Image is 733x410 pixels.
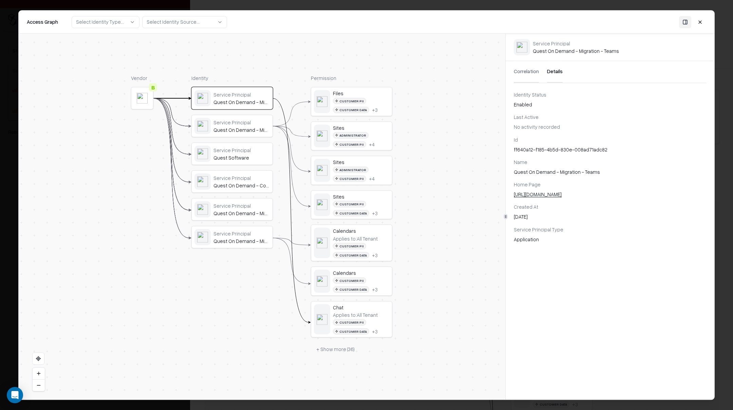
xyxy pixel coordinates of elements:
div: Administrator [333,132,369,139]
div: Application [514,236,706,243]
button: +4 [369,176,375,182]
div: Customer Data [333,210,369,216]
div: Chat [333,304,389,310]
div: Service Principal [533,40,619,46]
div: Quest On Demand - Migration - SharePoint [213,127,270,133]
div: Service Principal [213,147,270,153]
div: Permission [311,75,392,82]
div: Customer PII [333,277,366,284]
div: + 4 [369,141,375,147]
button: +3 [372,107,378,113]
button: Details [547,61,563,83]
div: Quest On Demand - Migration - Basic [213,210,270,216]
div: Customer Data [333,107,369,113]
div: Quest On Demand - Migration - Teams [533,40,619,54]
button: +3 [372,252,378,258]
div: Customer Data [333,328,369,335]
a: [URL][DOMAIN_NAME] [514,191,570,198]
div: Calendars [333,228,389,234]
div: + 3 [372,328,378,334]
div: Customer PII [333,201,366,207]
button: +4 [369,141,375,147]
div: Select Identity Source... [147,18,200,25]
div: + 3 [372,252,378,258]
div: Service Principal [213,119,270,125]
div: Customer Data [333,252,369,258]
div: Name [514,159,706,166]
div: Quest On Demand - Migration - Mailbox Migration [213,238,270,244]
div: Vendor [131,75,153,82]
div: Quest Software [213,155,270,161]
div: Customer PII [333,141,366,147]
div: Access Graph [27,18,58,25]
div: Identity [191,75,273,82]
button: Select Identity Type... [72,16,139,28]
div: Quest On Demand - Migration - Teams [514,168,706,176]
div: Service Principal [213,175,270,181]
button: +3 [372,328,378,334]
div: + 3 [372,286,378,292]
div: Sites [333,124,389,130]
img: entra [516,42,527,53]
button: +3 [372,286,378,292]
div: Service Principal [213,230,270,236]
button: + Show more (36) [311,343,360,355]
div: Calendars [333,270,389,276]
div: Sites [333,159,389,165]
div: Applies to: All Tenant [333,312,378,318]
div: Files [333,90,389,96]
div: Customer PII [333,319,366,326]
div: Service Principal [213,91,270,97]
div: Applies to: All Tenant [333,235,378,241]
div: Last Active [514,114,706,121]
div: Customer PII [333,176,366,182]
div: Select Identity Type... [76,18,124,25]
div: Sites [333,193,389,199]
div: Identity Status [514,91,706,98]
div: [DATE] [514,213,706,221]
div: Enabled [514,101,706,108]
div: + 3 [372,107,378,113]
button: Select Identity Source... [142,16,227,28]
div: Customer PII [333,243,366,249]
div: Quest On Demand - Core - Basic [213,182,270,188]
div: ff640a12-f185-4b5d-830e-008ad71adc82 [514,146,706,153]
div: Created At [514,204,706,211]
div: Customer Data [333,286,369,293]
div: Customer PII [333,98,366,104]
button: +3 [372,210,378,216]
div: Service Principal [213,202,270,208]
div: Service Principal Type [514,226,706,233]
button: Correlation [514,61,539,83]
div: Id [514,136,706,143]
div: Quest On Demand - Migration - Teams [213,99,270,105]
div: Home Page [514,181,706,188]
span: No activity recorded [514,124,560,130]
div: Administrator [333,166,369,173]
div: B [149,83,157,91]
div: + 3 [372,210,378,216]
div: + 4 [369,176,375,182]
